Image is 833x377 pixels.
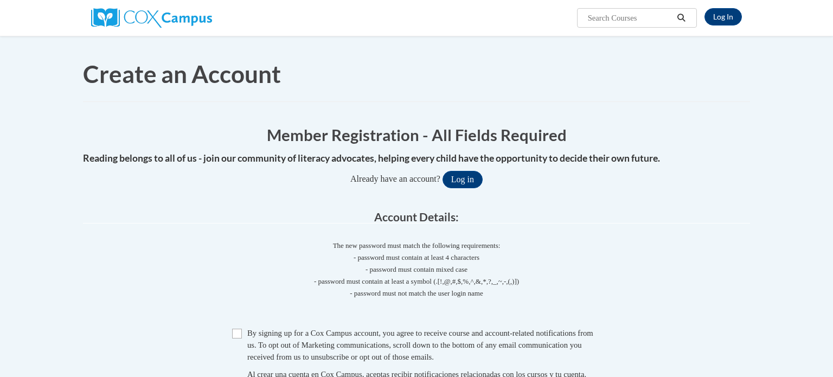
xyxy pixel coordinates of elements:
a: Cox Campus [91,12,212,22]
h1: Member Registration - All Fields Required [83,124,750,146]
button: Log in [443,171,483,188]
span: - password must contain at least 4 characters - password must contain mixed case - password must ... [83,252,750,299]
img: Cox Campus [91,8,212,28]
button: Search [674,11,690,24]
input: Search Courses [587,11,674,24]
span: Create an Account [83,60,281,88]
span: By signing up for a Cox Campus account, you agree to receive course and account-related notificat... [247,329,593,361]
i:  [677,14,687,22]
span: The new password must match the following requirements: [333,241,501,250]
a: Log In [704,8,742,25]
h4: Reading belongs to all of us - join our community of literacy advocates, helping every child have... [83,151,750,165]
span: Already have an account? [350,174,440,183]
span: Account Details: [374,210,459,223]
